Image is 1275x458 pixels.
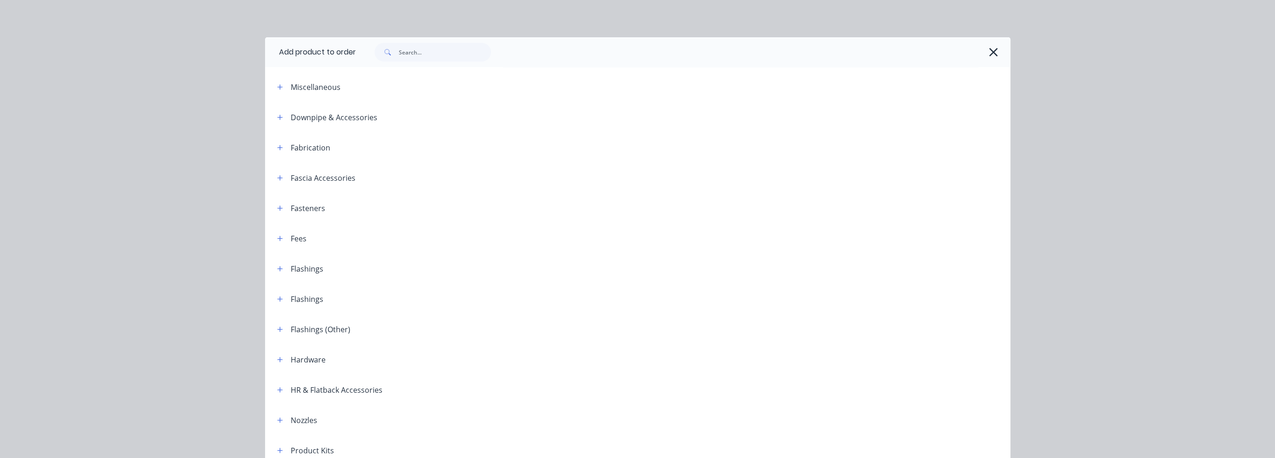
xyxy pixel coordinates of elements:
[291,82,341,93] div: Miscellaneous
[291,172,355,184] div: Fascia Accessories
[291,445,334,456] div: Product Kits
[291,324,350,335] div: Flashings (Other)
[291,233,307,244] div: Fees
[265,37,356,67] div: Add product to order
[291,263,323,274] div: Flashings
[291,142,330,153] div: Fabrication
[399,43,491,62] input: Search...
[291,294,323,305] div: Flashings
[291,203,325,214] div: Fasteners
[291,112,377,123] div: Downpipe & Accessories
[291,415,317,426] div: Nozzles
[291,384,382,396] div: HR & Flatback Accessories
[291,354,326,365] div: Hardware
